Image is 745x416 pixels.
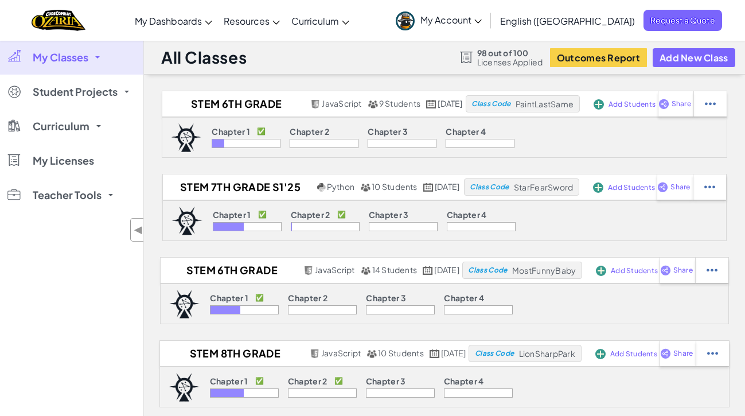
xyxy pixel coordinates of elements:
p: Chapter 2 [291,210,330,219]
span: 14 Students [372,265,418,275]
img: avatar [396,11,415,30]
a: Ozaria by CodeCombat logo [32,9,85,32]
span: [DATE] [435,181,459,192]
span: Python [327,181,354,192]
a: My Account [390,2,487,38]
img: logo [169,290,200,318]
img: MultipleUsers.png [361,266,371,275]
span: Add Students [609,101,656,108]
img: javascript.png [310,100,321,108]
p: Chapter 1 [210,293,248,302]
span: Curriculum [291,15,339,27]
span: 10 Students [372,181,418,192]
span: PaintLastSame [516,99,574,109]
span: My Licenses [33,155,94,166]
span: [DATE] [441,348,466,358]
span: Resources [224,15,270,27]
a: STEM 6th Grade S2'25 JavaScript 14 Students [DATE] [161,262,462,279]
span: Share [673,267,693,274]
p: Chapter 4 [447,210,487,219]
img: logo [169,373,200,402]
span: Class Code [471,100,510,107]
img: IconStudentEllipsis.svg [707,265,717,275]
span: Student Projects [33,87,118,97]
img: javascript.png [310,349,320,358]
img: IconStudentEllipsis.svg [707,348,718,359]
span: My Account [420,14,482,26]
span: Class Code [470,184,509,190]
img: MultipleUsers.png [368,100,378,108]
a: Resources [218,5,286,36]
img: IconAddStudents.svg [593,182,603,193]
p: Chapter 4 [444,376,484,386]
img: calendar.svg [430,349,440,358]
p: Chapter 3 [366,376,406,386]
span: 10 Students [378,348,424,358]
img: IconShare_Purple.svg [660,265,671,275]
img: calendar.svg [423,183,434,192]
p: ✅ [257,127,266,136]
img: IconStudentEllipsis.svg [704,182,715,192]
span: ◀ [134,221,143,238]
span: My Classes [33,52,88,63]
img: MultipleUsers.png [366,349,377,358]
p: Chapter 1 [213,210,251,219]
a: My Dashboards [129,5,218,36]
p: Chapter 2 [288,293,327,302]
a: STEM 7th Grade S1'25 Python 10 Students [DATE] [163,178,464,196]
img: Home [32,9,85,32]
button: Add New Class [653,48,735,67]
a: English ([GEOGRAPHIC_DATA]) [494,5,641,36]
img: logo [171,123,202,152]
span: Teacher Tools [33,190,102,200]
p: Chapter 3 [366,293,406,302]
p: Chapter 3 [368,127,408,136]
p: Chapter 4 [446,127,486,136]
img: javascript.png [303,266,314,275]
span: My Dashboards [135,15,202,27]
a: Curriculum [286,5,355,36]
p: Chapter 4 [444,293,484,302]
a: Request a Quote [643,10,722,31]
span: Add Students [611,267,658,274]
img: python.png [317,183,326,192]
span: Curriculum [33,121,89,131]
p: ✅ [334,376,343,386]
span: Share [673,350,693,357]
img: IconStudentEllipsis.svg [705,99,716,109]
img: IconAddStudents.svg [594,99,604,110]
span: JavaScript [322,98,361,108]
p: Chapter 2 [288,376,327,386]
p: ✅ [255,293,264,302]
img: logo [171,207,202,235]
img: calendar.svg [426,100,436,108]
button: Outcomes Report [550,48,647,67]
span: Add Students [610,351,657,357]
img: IconAddStudents.svg [596,266,606,276]
span: LionSharpPark [519,348,575,359]
span: StarFearSword [514,182,573,192]
a: STEM 6th Grade S1'25 JavaScript 9 Students [DATE] [162,95,466,112]
h2: STEM 6th Grade S1'25 [162,95,307,112]
p: Chapter 1 [212,127,250,136]
span: [DATE] [438,98,462,108]
h2: STEM 6th Grade S2'25 [161,262,301,279]
span: 98 out of 100 [477,48,543,57]
p: ✅ [337,210,346,219]
span: English ([GEOGRAPHIC_DATA]) [500,15,635,27]
h2: STEM 7th Grade S1'25 [163,178,314,196]
img: IconShare_Purple.svg [660,348,671,359]
h1: All Classes [161,46,247,68]
p: Chapter 2 [290,127,329,136]
a: STEM 8th Grade S2'25 JavaScript 10 Students [DATE] [160,345,469,362]
span: Class Code [468,267,507,274]
span: Add Students [608,184,655,191]
img: MultipleUsers.png [360,183,370,192]
span: Licenses Applied [477,57,543,67]
img: IconAddStudents.svg [595,349,606,359]
p: Chapter 3 [369,210,409,219]
h2: STEM 8th Grade S2'25 [160,345,307,362]
img: calendar.svg [423,266,433,275]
